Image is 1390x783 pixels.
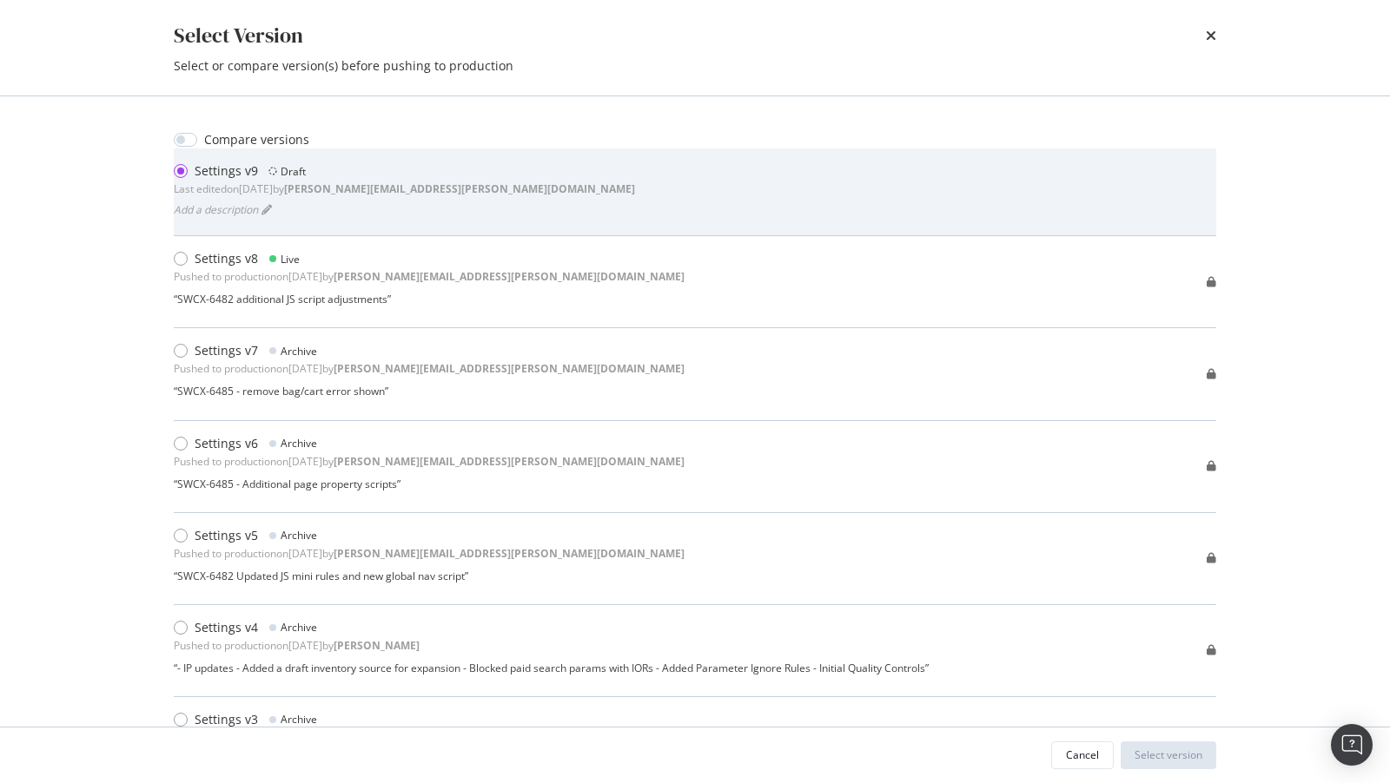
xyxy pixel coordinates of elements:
div: Pushed to production on [DATE] by [174,638,420,653]
div: Settings v7 [195,342,258,359]
div: “ SWCX-6482 additional JS script adjustments ” [174,292,685,306]
button: Cancel [1051,741,1114,769]
div: Archive [281,712,317,727]
div: Draft [281,164,306,179]
div: Archive [281,620,317,635]
div: “ SWCX-6485 - Additional page property scripts ” [174,477,685,491]
div: Archive [281,528,317,543]
div: Pushed to production on [DATE] by [174,269,685,284]
b: [PERSON_NAME][EMAIL_ADDRESS][PERSON_NAME][DOMAIN_NAME] [334,454,685,469]
div: Settings v5 [195,527,258,544]
div: Pushed to production on [DATE] by [174,361,685,376]
button: Select version [1121,741,1216,769]
div: Cancel [1066,747,1099,762]
div: Live [281,252,300,266]
div: Compare versions [204,131,309,148]
div: Archive [281,436,317,451]
div: Settings v4 [195,619,258,636]
div: Settings v9 [195,162,258,180]
div: “ SWCX-6485 - remove bag/cart error shown ” [174,384,685,398]
b: [PERSON_NAME][EMAIL_ADDRESS][PERSON_NAME][DOMAIN_NAME] [284,181,635,196]
div: Last edited on [DATE] by [174,181,635,196]
div: Select or compare version(s) before pushing to production [174,57,1216,75]
div: times [1206,21,1216,50]
div: “ SWCX-6482 Updated JS mini rules and new global nav script ” [174,569,685,583]
span: Add a description [174,202,258,217]
div: Archive [281,344,317,359]
div: Pushed to production on [DATE] by [174,546,685,561]
div: Settings v6 [195,435,258,452]
b: [PERSON_NAME][EMAIL_ADDRESS][PERSON_NAME][DOMAIN_NAME] [334,361,685,376]
div: Select version [1135,747,1202,762]
div: Open Intercom Messenger [1331,724,1373,766]
b: [PERSON_NAME][EMAIL_ADDRESS][PERSON_NAME][DOMAIN_NAME] [334,269,685,284]
div: “ - IP updates - Added a draft inventory source for expansion - Blocked paid search params with I... [174,661,929,675]
div: Settings v3 [195,711,258,728]
div: Select Version [174,21,303,50]
div: Settings v8 [195,250,258,267]
div: Pushed to production on [DATE] by [174,454,685,469]
b: [PERSON_NAME] [334,638,420,653]
b: [PERSON_NAME][EMAIL_ADDRESS][PERSON_NAME][DOMAIN_NAME] [334,546,685,561]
